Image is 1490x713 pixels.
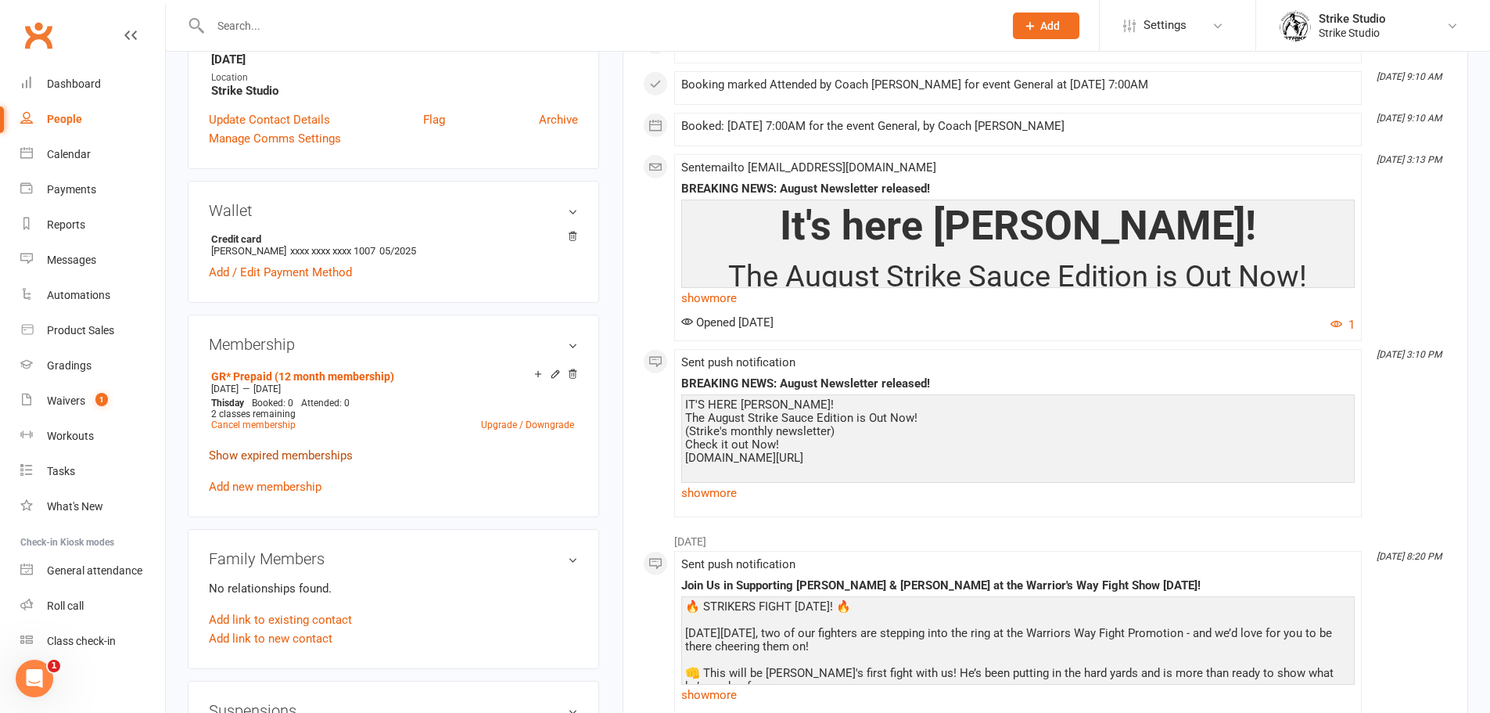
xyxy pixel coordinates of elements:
span: Sent push notification [681,557,795,571]
div: Class check-in [47,635,116,647]
i: [DATE] 9:10 AM [1377,113,1442,124]
span: ! [1245,202,1256,250]
a: Gradings [20,348,165,384]
a: Payments [20,172,165,207]
a: Update Contact Details [209,110,330,129]
span: Booked: 0 [252,398,293,409]
strong: [DATE] [211,52,578,67]
div: Product Sales [47,324,114,337]
a: show more [681,287,1355,309]
h3: Family Members [209,550,578,567]
i: [DATE] 3:10 PM [1377,349,1442,360]
div: IT'S HERE [PERSON_NAME]! The August Strike Sauce Edition is Out Now! (Strike's monthly newsletter... [685,398,1351,598]
a: Workouts [20,419,165,454]
div: Tasks [47,465,75,477]
div: What's New [47,500,103,513]
div: Reports [47,218,85,231]
button: Add [1013,13,1079,39]
div: General attendance [47,564,142,577]
span: This [211,398,229,409]
div: — [207,383,578,395]
a: GR* Prepaid (12 month membership) [211,370,394,383]
p: No relationships found. [209,579,578,598]
a: Messages [20,243,165,278]
div: Dashboard [47,77,101,90]
a: Archive [539,110,578,129]
span: Opened [DATE] [681,315,774,329]
a: show more [681,482,1355,504]
span: xxxx xxxx xxxx 1007 [290,245,375,257]
div: BREAKING NEWS: August Newsletter released! [681,377,1355,391]
div: Workouts [47,430,94,442]
a: Reports [20,207,165,243]
h2: The August Strike Sauce Edition is Out Now! (Strike's monthly newsletter) [685,261,1351,326]
div: Location [211,70,578,85]
div: Booked: [DATE] 7:00AM for the event General, by Coach [PERSON_NAME] [681,120,1355,133]
span: 1 [95,393,108,406]
i: [DATE] 8:20 PM [1377,551,1442,562]
a: Manage Comms Settings [209,129,341,148]
a: Add new membership [209,480,321,494]
a: Roll call [20,589,165,624]
a: Product Sales [20,313,165,348]
li: [PERSON_NAME] [209,231,578,259]
span: Sent push notification [681,355,795,369]
a: Add link to new contact [209,629,332,648]
a: General attendance kiosk mode [20,553,165,589]
img: thumb_image1723780799.png [1280,10,1311,41]
div: Strike Studio [1319,12,1386,26]
span: 1 [48,660,60,672]
a: show more [681,684,1355,706]
div: Strike Studio [1319,26,1386,40]
iframe: Intercom live chat [16,660,53,697]
a: Clubworx [19,16,58,55]
strong: Strike Studio [211,84,578,98]
a: Calendar [20,137,165,172]
a: Waivers 1 [20,384,165,419]
a: Dashboard [20,67,165,102]
a: What's New [20,489,165,524]
div: Join Us in Supporting [PERSON_NAME] & [PERSON_NAME] at the Warrior's Way Fight Show [DATE]! [681,579,1355,592]
a: People [20,102,165,137]
div: Booking marked Attended by Coach [PERSON_NAME] for event General at [DATE] 7:00AM [681,78,1355,92]
div: Gradings [47,359,92,372]
a: Cancel membership [211,420,296,430]
span: [DATE] [211,384,239,394]
div: Payments [47,183,96,196]
div: Messages [47,254,96,266]
span: 05/2025 [379,245,416,257]
a: Add link to existing contact [209,610,352,629]
a: Add / Edit Payment Method [209,263,352,282]
i: [DATE] 3:13 PM [1377,154,1442,165]
div: BREAKING NEWS: August Newsletter released! [681,182,1355,196]
div: People [47,113,82,125]
div: Calendar [47,148,91,160]
strong: Credit card [211,233,570,245]
div: day [207,398,248,409]
b: It's here [PERSON_NAME] [780,202,1256,250]
span: Sent email to [EMAIL_ADDRESS][DOMAIN_NAME] [681,160,936,175]
span: [DATE] [253,384,281,394]
input: Search... [206,15,993,37]
a: Upgrade / Downgrade [481,420,574,430]
span: Attended: 0 [301,398,350,409]
div: Automations [47,289,110,301]
h3: Membership [209,336,578,353]
i: [DATE] 9:10 AM [1377,71,1442,82]
div: Waivers [47,394,85,407]
a: Automations [20,278,165,313]
span: 2 classes remaining [211,409,296,420]
a: Flag [423,110,445,129]
button: 1 [1330,315,1355,334]
span: Settings [1144,8,1187,43]
div: Roll call [47,600,84,612]
h3: Wallet [209,202,578,219]
span: Add [1040,20,1060,32]
a: Show expired memberships [209,448,353,463]
a: Tasks [20,454,165,489]
li: [DATE] [643,525,1448,550]
a: Class kiosk mode [20,624,165,659]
